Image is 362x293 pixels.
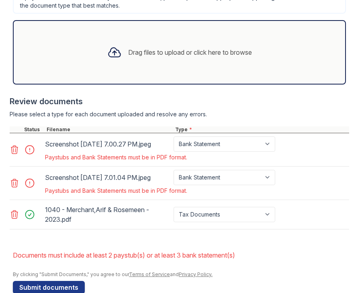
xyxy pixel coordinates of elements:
[45,126,174,133] div: Filename
[45,171,170,184] div: Screenshot [DATE] 7.01.04 PM.jpeg
[10,96,349,107] div: Review documents
[45,203,170,226] div: 1040 - Merchant,Arif & Rosemeen - 2023.pdf
[179,271,213,277] a: Privacy Policy.
[13,247,349,263] li: Documents must include at least 2 paystub(s) or at least 3 bank statement(s)
[174,126,349,133] div: Type
[128,47,252,57] div: Drag files to upload or click here to browse
[45,187,277,195] div: Paystubs and Bank Statements must be in PDF format.
[45,138,170,151] div: Screenshot [DATE] 7.00.27 PM.jpeg
[10,110,349,118] div: Please select a type for each document uploaded and resolve any errors.
[45,153,277,161] div: Paystubs and Bank Statements must be in PDF format.
[129,271,170,277] a: Terms of Service
[22,126,45,133] div: Status
[13,271,349,278] div: By clicking "Submit Documents," you agree to our and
